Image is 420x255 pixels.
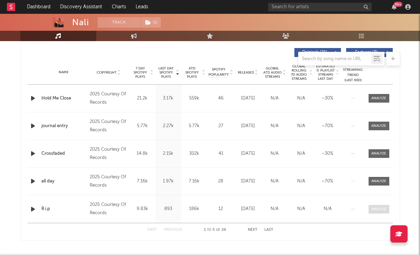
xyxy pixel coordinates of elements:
div: 12 [209,206,233,212]
button: Features(3) [346,48,393,57]
div: 1 5 24 [196,226,234,234]
span: Originals ( 21 ) [299,50,331,55]
div: [DATE] [236,206,260,212]
div: Name [41,70,87,75]
span: Released [238,70,254,75]
div: 27 [209,123,233,130]
span: to [207,228,211,232]
button: Originals(21) [294,48,341,57]
div: 2025 Courtesy Of Records [90,145,127,162]
span: Spotify Popularity [208,67,229,77]
div: 99 + [394,2,402,7]
div: ~ 30 % [316,150,339,157]
a: Hold Me Close [41,95,87,102]
input: Search for artists [268,3,372,11]
div: N/A [290,123,313,130]
button: Last [264,228,273,232]
button: First [147,228,157,232]
div: 7.16k [131,178,154,185]
button: Previous [164,228,182,232]
span: Global ATD Audio Streams [263,66,282,79]
span: Estimated % Playlist Streams Last Day [316,64,335,81]
div: [DATE] [236,95,260,102]
div: 893 [157,206,179,212]
div: N/A [290,206,313,212]
div: 46 [209,95,233,102]
div: 2025 Courtesy Of Records [90,173,127,190]
div: ~ 70 % [316,123,339,130]
div: 41 [209,150,233,157]
span: ATD Spotify Plays [183,66,201,79]
a: journal entry [41,123,87,130]
div: 2025 Courtesy Of Records [90,201,127,217]
div: 2.27k [157,123,179,130]
div: 186k [183,206,205,212]
div: 7.16k [183,178,205,185]
button: Track [98,17,141,28]
div: N/A [290,178,313,185]
div: 14.8k [131,150,154,157]
button: Next [248,228,257,232]
div: [DATE] [236,150,260,157]
span: Copyright [97,70,117,75]
div: Global Streaming Trend (Last 60D) [343,62,363,83]
div: N/A [263,178,286,185]
div: 302k [183,150,205,157]
span: 7 Day Spotify Plays [131,66,149,79]
div: N/A [290,150,313,157]
a: R.i.p [41,206,87,212]
span: of [216,228,220,232]
div: 2025 Courtesy Of Records [90,118,127,134]
div: Nali [72,17,89,28]
div: 9.83k [131,206,154,212]
div: 559k [183,95,205,102]
div: 1.97k [157,178,179,185]
div: 2025 Courtesy Of Records [90,90,127,107]
a: Crossfaded [41,150,87,157]
div: N/A [263,150,286,157]
span: ( 1 ) [141,17,161,28]
span: Last Day Spotify Plays [157,66,175,79]
span: Global Rolling 7D Audio Streams [290,64,309,81]
a: all day [41,178,87,185]
div: N/A [263,123,286,130]
div: [DATE] [236,123,260,130]
div: [DATE] [236,178,260,185]
div: 3.17k [157,95,179,102]
div: 28 [209,178,233,185]
div: ~ 70 % [316,178,339,185]
div: N/A [263,95,286,102]
div: 21.2k [131,95,154,102]
button: (1) [141,17,161,28]
button: 99+ [392,4,397,10]
div: 2.15k [157,150,179,157]
div: N/A [290,95,313,102]
div: N/A [263,206,286,212]
div: 5.77k [183,123,205,130]
input: Search by song name or URL [299,56,371,62]
span: Features ( 3 ) [351,50,382,55]
div: N/A [316,206,339,212]
div: ~ 30 % [316,95,339,102]
div: 5.77k [131,123,154,130]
